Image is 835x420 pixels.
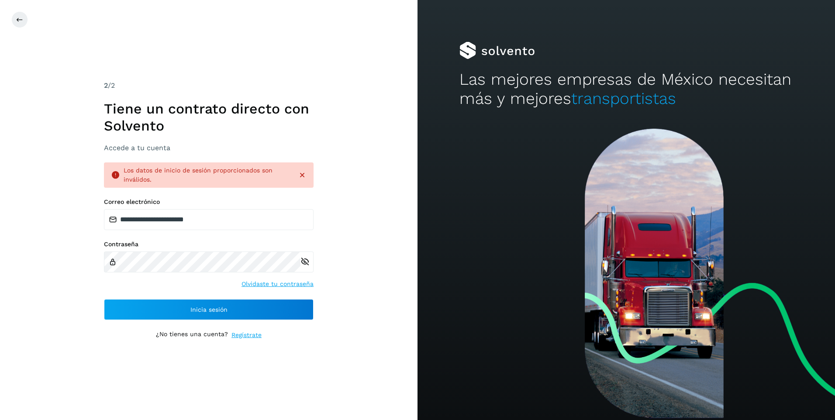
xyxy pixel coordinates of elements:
label: Contraseña [104,241,314,248]
label: Correo electrónico [104,198,314,206]
div: Los datos de inicio de sesión proporcionados son inválidos. [124,166,291,184]
h3: Accede a tu cuenta [104,144,314,152]
a: Regístrate [231,330,262,340]
h2: Las mejores empresas de México necesitan más y mejores [459,70,794,109]
span: Inicia sesión [190,306,228,313]
div: /2 [104,80,314,91]
span: 2 [104,81,108,90]
h1: Tiene un contrato directo con Solvento [104,100,314,134]
a: Olvidaste tu contraseña [242,279,314,289]
span: transportistas [571,89,676,108]
button: Inicia sesión [104,299,314,320]
p: ¿No tienes una cuenta? [156,330,228,340]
